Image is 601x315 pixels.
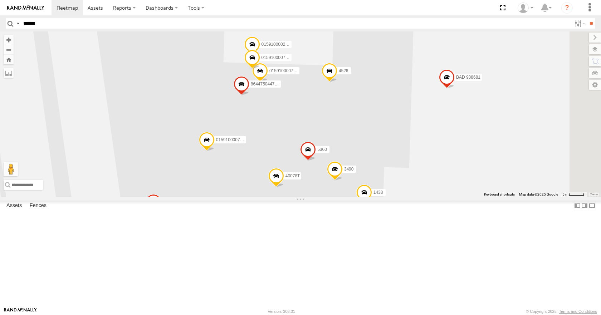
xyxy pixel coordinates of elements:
span: 40078T [285,173,300,178]
a: Terms and Conditions [559,309,597,314]
button: Zoom in [4,35,14,45]
label: Map Settings [589,80,601,90]
button: Zoom Home [4,55,14,64]
button: Map Scale: 5 m per 41 pixels [560,192,587,197]
label: Dock Summary Table to the Right [581,201,588,211]
a: Terms (opens in new tab) [590,193,598,196]
div: Version: 308.01 [268,309,295,314]
span: 3490 [344,167,354,172]
label: Search Filter Options [572,18,587,29]
button: Keyboard shortcuts [484,192,515,197]
span: 015910000769482 [269,68,305,73]
span: 015910000770209 [216,137,252,142]
label: Measure [4,68,14,78]
button: Drag Pegman onto the map to open Street View [4,162,18,176]
span: 4526 [339,68,348,73]
div: Summer Walker [515,3,536,13]
img: rand-logo.svg [7,5,44,10]
span: 015910000224116 [262,42,297,47]
span: 5 m [562,192,568,196]
span: 864475044791142 [251,82,287,87]
span: 1438 [373,190,383,195]
label: Fences [26,201,50,211]
span: 015910000770241 [262,55,297,60]
button: Zoom out [4,45,14,55]
i: ? [561,2,573,14]
span: BAD 988681 [456,75,480,80]
label: Search Query [15,18,21,29]
label: Dock Summary Table to the Left [574,201,581,211]
div: © Copyright 2025 - [526,309,597,314]
span: 5360 [317,147,327,152]
label: Hide Summary Table [588,201,596,211]
a: Visit our Website [4,308,37,315]
span: Map data ©2025 Google [519,192,558,196]
label: Assets [3,201,25,211]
